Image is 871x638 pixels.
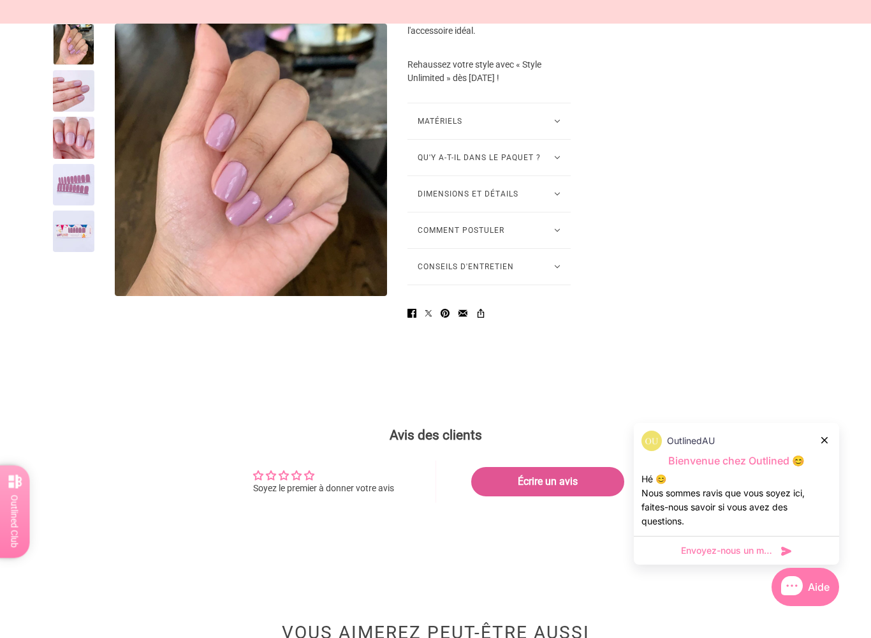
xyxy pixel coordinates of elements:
[668,454,805,467] font: Bienvenue chez Outlined 😊
[115,24,387,296] img: Style Unlimited - Enveloppements pour ongles pour adultes - Contours
[407,249,571,285] button: Conseils d'entretien
[253,483,394,493] font: Soyez le premier à donner votre avis
[667,435,715,446] font: OutlinedAU
[407,103,571,139] button: Matériels
[407,212,571,248] button: Comment postuler
[641,473,666,484] font: Hé 😊
[390,427,482,443] font: Avis des clients
[471,467,624,496] a: Écrire un avis
[253,468,394,483] div: La note moyenne est de 0,00 étoiles
[471,300,490,324] share-url: Copier l'URL
[641,431,662,451] img: data:image/png;base64,iVBORw0KGgoAAAANSUhEUgAAACQAAAAkCAYAAADhAJiYAAAAAXNSR0IArs4c6QAAAERlWElmTU0...
[518,475,578,487] font: Écrire un avis
[407,176,571,212] button: Dimensions et détails
[115,24,387,296] modal-trigger: Agrandir l'image du produit
[407,140,571,175] button: Qu'y a-t-il dans le paquet ?
[641,487,805,526] font: Nous sommes ravis que vous soyez ici, faites-nous savoir si vous avez des questions.
[681,545,795,556] font: Envoyez-nous un message
[435,300,455,324] a: Épingler sur Pinterest
[402,300,421,324] a: Partager sur Facebook
[420,300,437,324] a: Publier sur X
[407,59,541,83] font: Rehaussez votre style avec « Style Unlimited » dès [DATE] !
[453,300,472,324] a: Envoyer par e-mail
